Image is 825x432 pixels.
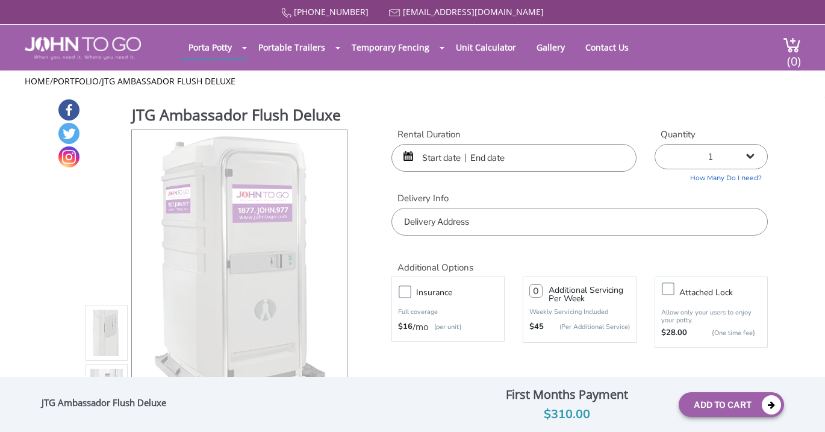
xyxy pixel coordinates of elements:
a: Portable Trailers [249,36,334,59]
input: Start date | End date [391,144,637,172]
button: Add To Cart [679,392,784,417]
a: JTG Ambassador Flush Deluxe [102,75,235,87]
label: Rental Duration [391,128,637,141]
img: cart a [783,37,801,53]
a: [PHONE_NUMBER] [294,6,369,17]
div: /mo [398,321,498,333]
strong: $28.00 [661,327,687,339]
h3: Insurance [416,285,510,300]
a: How Many Do I need? [655,169,768,183]
strong: $45 [529,321,544,333]
input: 0 [529,284,543,298]
img: Call [281,8,291,18]
h1: JTG Ambassador Flush Deluxe [132,104,349,128]
h2: Additional Options [391,248,768,274]
p: Weekly Servicing Included [529,307,629,316]
a: Facebook [58,99,79,121]
input: Delivery Address [391,208,768,236]
img: JOHN to go [25,37,141,60]
span: (0) [786,43,801,69]
h3: Attached lock [679,285,773,300]
p: (Per Additional Service) [544,322,629,331]
a: Gallery [528,36,574,59]
p: (per unit) [428,321,461,333]
strong: $16 [398,321,412,333]
a: Unit Calculator [447,36,525,59]
ul: / / [25,75,801,87]
a: Contact Us [576,36,638,59]
a: Instagram [58,146,79,167]
img: Mail [389,9,400,17]
button: Live Chat [777,384,825,432]
a: Home [25,75,50,87]
h3: Additional Servicing Per Week [549,286,629,303]
div: First Months Payment [465,384,670,405]
label: Quantity [655,128,768,141]
p: Full coverage [398,306,498,318]
a: Twitter [58,123,79,144]
a: Temporary Fencing [343,36,438,59]
div: $310.00 [465,405,670,424]
label: Delivery Info [391,192,768,205]
img: Product [148,130,332,414]
a: [EMAIL_ADDRESS][DOMAIN_NAME] [403,6,544,17]
a: Porta Potty [179,36,241,59]
a: Portfolio [53,75,99,87]
p: {One time fee} [693,327,755,339]
div: JTG Ambassador Flush Deluxe [42,397,172,413]
p: Allow only your users to enjoy your potty. [661,308,761,324]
